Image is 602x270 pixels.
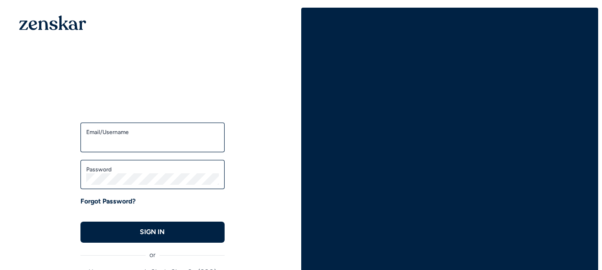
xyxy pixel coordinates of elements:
a: Forgot Password? [80,197,136,206]
p: SIGN IN [140,227,165,237]
label: Email/Username [86,128,219,136]
div: or [80,243,225,260]
label: Password [86,166,219,173]
img: 1OGAJ2xQqyY4LXKgY66KYq0eOWRCkrZdAb3gUhuVAqdWPZE9SRJmCz+oDMSn4zDLXe31Ii730ItAGKgCKgCCgCikA4Av8PJUP... [19,15,86,30]
button: SIGN IN [80,222,225,243]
